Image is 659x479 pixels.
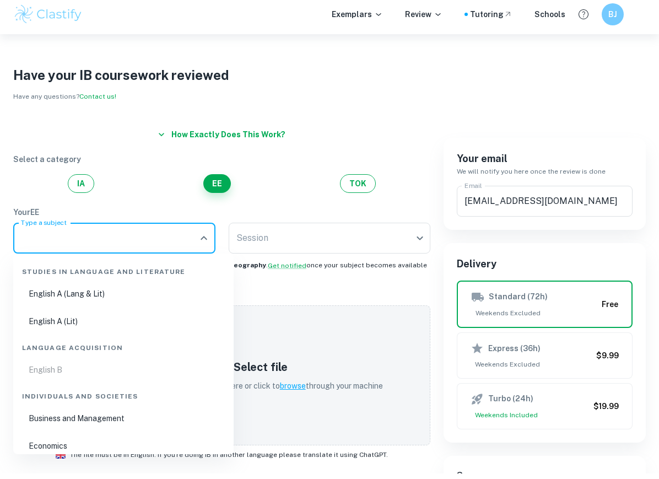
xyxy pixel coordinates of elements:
[18,411,229,437] li: Business and Management
[602,304,618,316] h6: Free
[13,71,646,90] h1: Have your IB coursework reviewed
[488,398,533,411] h6: Turbo (24h)
[79,98,116,106] a: Contact us!
[18,340,229,363] div: Language Acquisition
[18,263,229,287] div: Studies in Language and Literature
[18,287,229,312] li: English A (Lang & Lit)
[405,14,442,26] p: Review
[457,172,633,182] h6: We will notify you here once the review is done
[191,364,383,381] h5: Drop or Select file
[464,186,482,196] label: Email
[489,296,548,309] h6: Standard (72h)
[13,159,430,171] p: Select a category
[470,14,512,26] a: Tutoring
[154,130,290,150] button: How exactly does this work?
[280,387,306,396] span: browse
[18,388,229,411] div: Individuals and Societies
[534,14,565,26] a: Schools
[70,455,388,465] span: The file must be in English. If you're doing IB in another language please translate it using Cha...
[68,180,94,198] button: IA
[56,457,66,464] img: ic_flag_en.svg
[196,236,212,251] button: Close
[191,385,383,397] p: Drop files here or click to through your machine
[18,314,229,340] li: English A (Lit)
[457,191,633,222] input: We'll contact you here
[13,9,83,31] img: Clastify logo
[593,406,619,418] h6: $19.99
[596,355,619,367] h6: $9.99
[602,9,624,31] button: BJ
[18,439,229,464] li: Economics
[332,14,383,26] p: Exemplars
[13,212,430,224] p: Your EE
[457,262,633,277] h6: Delivery
[457,338,633,384] button: Express (36h)Weekends Excluded$9.99
[471,416,589,426] span: Weekends Included
[13,98,116,106] span: Have any questions?
[340,180,376,198] button: TOK
[471,314,597,324] span: Weekends Excluded
[203,180,231,198] button: EE
[21,223,67,233] label: Type a subject
[488,348,541,360] h6: Express (36h)
[268,266,306,276] button: Get notified
[457,389,633,435] button: Turbo (24h)Weekends Included$19.99
[607,14,619,26] h6: BJ
[471,365,592,375] span: Weekends Excluded
[457,157,633,172] h6: Your email
[457,286,633,333] button: Standard (72h)Weekends ExcludedFree
[574,10,593,29] button: Help and Feedback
